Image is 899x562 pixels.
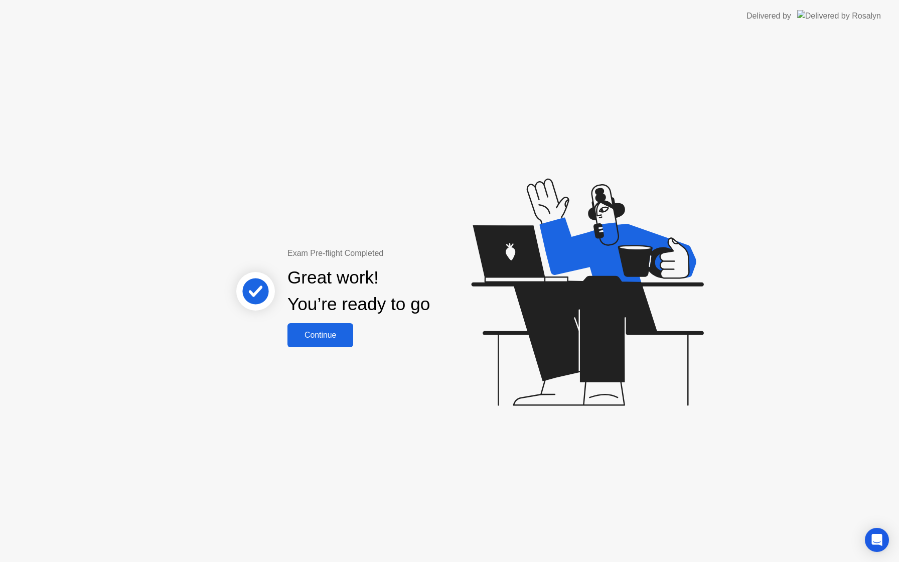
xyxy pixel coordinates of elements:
div: Delivered by [746,10,791,22]
div: Exam Pre-flight Completed [287,247,495,259]
div: Continue [290,331,350,340]
button: Continue [287,323,353,347]
div: Great work! You’re ready to go [287,264,430,318]
img: Delivered by Rosalyn [797,10,881,22]
div: Open Intercom Messenger [865,528,889,552]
